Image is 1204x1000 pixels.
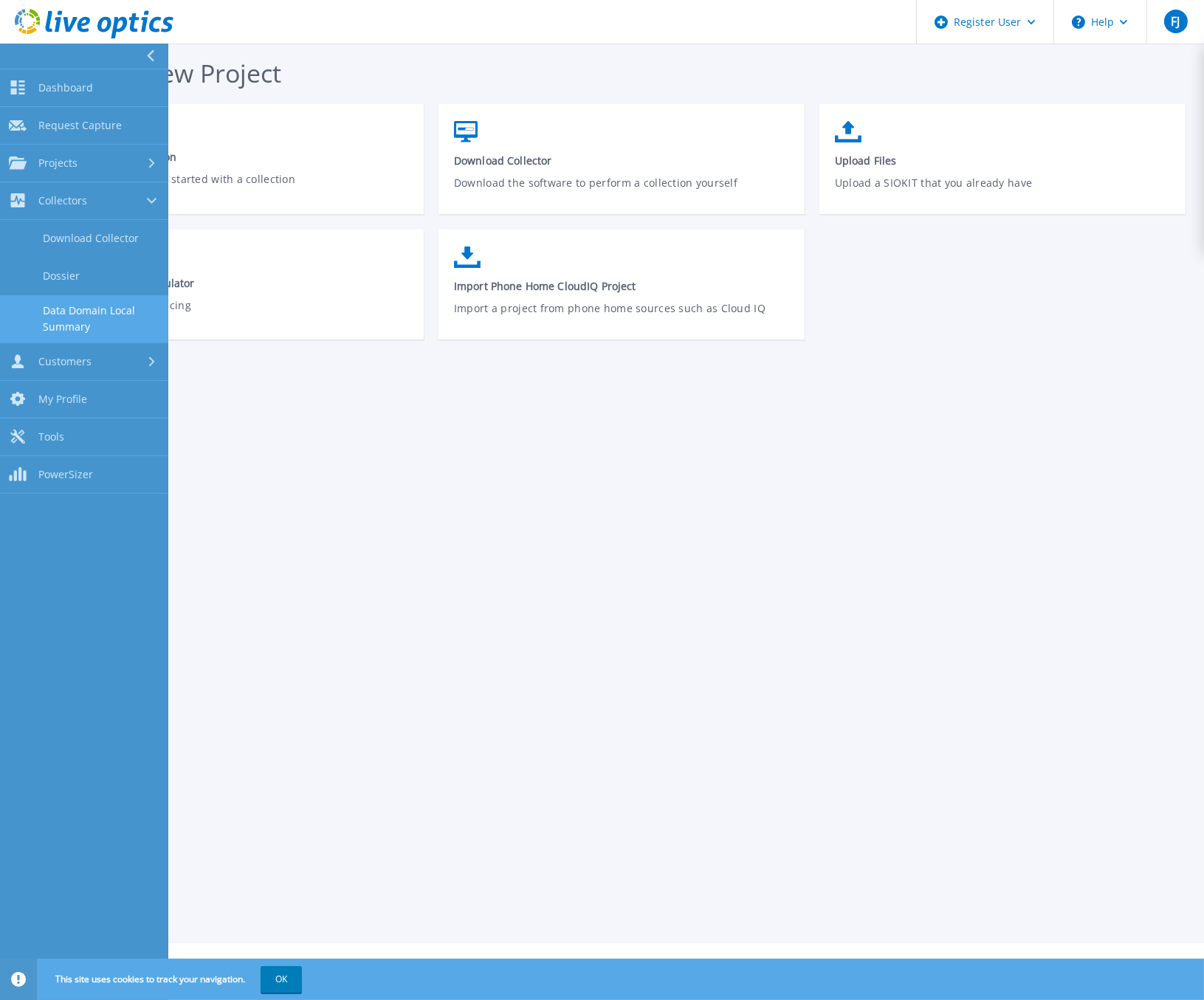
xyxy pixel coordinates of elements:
[38,194,87,207] span: Collectors
[454,175,790,209] p: Download the software to perform a collection yourself
[38,468,93,481] span: PowerSizer
[819,114,1186,219] a: Upload FilesUpload a SIOKIT that you already have
[835,154,1171,168] span: Upload Files
[38,393,87,406] span: My Profile
[38,81,93,94] span: Dashboard
[835,175,1171,209] p: Upload a SIOKIT that you already have
[454,300,790,334] p: Import a project from phone home sources such as Cloud IQ
[38,430,64,444] span: Tools
[73,150,409,164] span: Request a Collection
[58,56,281,90] span: Start a New Project
[58,239,424,342] a: Cloud Pricing CalculatorCompare Cloud Pricing
[38,156,78,170] span: Projects
[438,114,805,219] a: Download CollectorDownload the software to perform a collection yourself
[41,966,302,993] span: This site uses cookies to track your navigation.
[454,279,790,293] span: Import Phone Home CloudIQ Project
[73,276,409,290] span: Cloud Pricing Calculator
[261,966,302,993] button: OK
[454,154,790,168] span: Download Collector
[38,355,92,368] span: Customers
[58,114,424,215] a: Request a CollectionGet your customer started with a collection
[73,297,409,331] p: Compare Cloud Pricing
[73,171,409,205] p: Get your customer started with a collection
[38,119,122,132] span: Request Capture
[1171,15,1180,27] span: FJ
